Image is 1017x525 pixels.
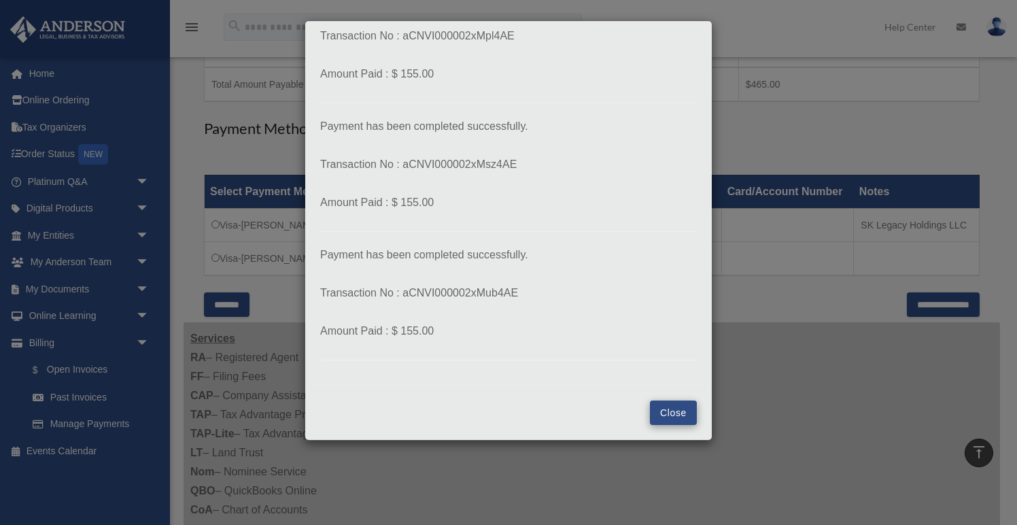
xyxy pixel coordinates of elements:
p: Payment has been completed successfully. [320,117,697,136]
p: Transaction No : aCNVI000002xMsz4AE [320,155,697,174]
p: Amount Paid : $ 155.00 [320,322,697,341]
p: Amount Paid : $ 155.00 [320,193,697,212]
p: Transaction No : aCNVI000002xMpl4AE [320,27,697,46]
p: Transaction No : aCNVI000002xMub4AE [320,284,697,303]
p: Amount Paid : $ 155.00 [320,65,697,84]
button: Close [650,401,697,425]
p: Payment has been completed successfully. [320,245,697,265]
